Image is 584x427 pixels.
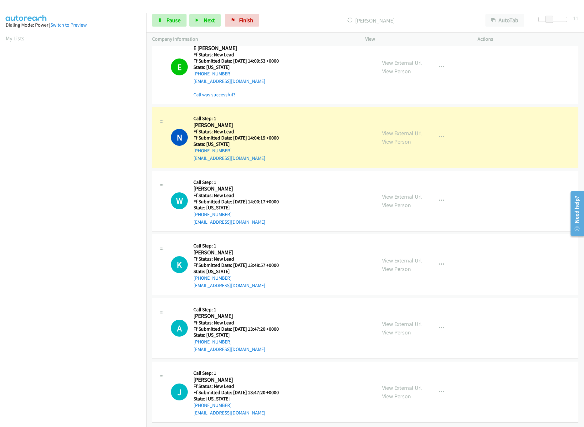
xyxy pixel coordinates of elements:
[50,22,87,28] a: Switch to Preview
[193,396,279,402] h5: State: [US_STATE]
[152,35,354,43] p: Company Information
[193,135,279,141] h5: Ff Submitted Date: [DATE] 14:04:19 +0000
[171,256,188,273] h1: K
[193,268,279,275] h5: State: [US_STATE]
[382,130,422,137] a: View External Url
[6,48,146,345] iframe: Dialpad
[193,243,279,249] h5: Call Step: 1
[365,35,466,43] p: View
[193,313,279,320] h2: [PERSON_NAME]
[193,307,279,313] h5: Call Step: 1
[193,71,232,77] a: [PHONE_NUMBER]
[171,192,188,209] h1: W
[193,155,265,161] a: [EMAIL_ADDRESS][DOMAIN_NAME]
[189,14,221,27] button: Next
[193,249,279,256] h2: [PERSON_NAME]
[382,138,411,145] a: View Person
[204,17,215,24] span: Next
[382,68,411,75] a: View Person
[193,78,265,84] a: [EMAIL_ADDRESS][DOMAIN_NAME]
[171,320,188,337] div: The call is yet to be attempted
[193,122,279,129] h2: [PERSON_NAME]
[573,14,578,23] div: 11
[193,339,232,345] a: [PHONE_NUMBER]
[382,265,411,272] a: View Person
[193,185,279,192] h2: [PERSON_NAME]
[566,189,584,238] iframe: Resource Center
[171,384,188,400] h1: J
[193,370,279,376] h5: Call Step: 1
[6,21,141,29] div: Dialing Mode: Power |
[382,320,422,328] a: View External Url
[193,282,265,288] a: [EMAIL_ADDRESS][DOMAIN_NAME]
[193,256,279,262] h5: Ff Status: New Lead
[239,17,253,24] span: Finish
[171,129,188,146] h1: N
[485,14,524,27] button: AutoTab
[193,58,279,64] h5: Ff Submitted Date: [DATE] 14:09:53 +0000
[193,141,279,147] h5: State: [US_STATE]
[193,199,279,205] h5: Ff Submitted Date: [DATE] 14:00:17 +0000
[193,346,265,352] a: [EMAIL_ADDRESS][DOMAIN_NAME]
[171,320,188,337] h1: A
[193,402,232,408] a: [PHONE_NUMBER]
[193,320,279,326] h5: Ff Status: New Lead
[382,329,411,336] a: View Person
[382,257,422,264] a: View External Url
[382,59,422,66] a: View External Url
[193,275,232,281] a: [PHONE_NUMBER]
[268,16,474,25] p: [PERSON_NAME]
[193,192,279,199] h5: Ff Status: New Lead
[6,35,24,42] a: My Lists
[193,332,279,338] h5: State: [US_STATE]
[478,35,579,43] p: Actions
[193,179,279,186] h5: Call Step: 1
[193,219,265,225] a: [EMAIL_ADDRESS][DOMAIN_NAME]
[193,205,279,211] h5: State: [US_STATE]
[171,384,188,400] div: The call is yet to be attempted
[382,393,411,400] a: View Person
[193,148,232,154] a: [PHONE_NUMBER]
[382,384,422,391] a: View External Url
[193,211,232,217] a: [PHONE_NUMBER]
[193,376,279,384] h2: [PERSON_NAME]
[193,410,265,416] a: [EMAIL_ADDRESS][DOMAIN_NAME]
[193,326,279,332] h5: Ff Submitted Date: [DATE] 13:47:20 +0000
[152,14,187,27] a: Pause
[171,256,188,273] div: The call is yet to be attempted
[382,193,422,200] a: View External Url
[193,45,279,52] h2: E [PERSON_NAME]
[193,92,235,98] a: Call was successful?
[193,383,279,389] h5: Ff Status: New Lead
[225,14,259,27] a: Finish
[193,115,279,122] h5: Call Step: 1
[193,262,279,268] h5: Ff Submitted Date: [DATE] 13:48:57 +0000
[171,58,188,75] h1: E
[171,192,188,209] div: The call is yet to be attempted
[382,201,411,209] a: View Person
[193,64,279,70] h5: State: [US_STATE]
[166,17,181,24] span: Pause
[193,389,279,396] h5: Ff Submitted Date: [DATE] 13:47:20 +0000
[193,52,279,58] h5: Ff Status: New Lead
[193,129,279,135] h5: Ff Status: New Lead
